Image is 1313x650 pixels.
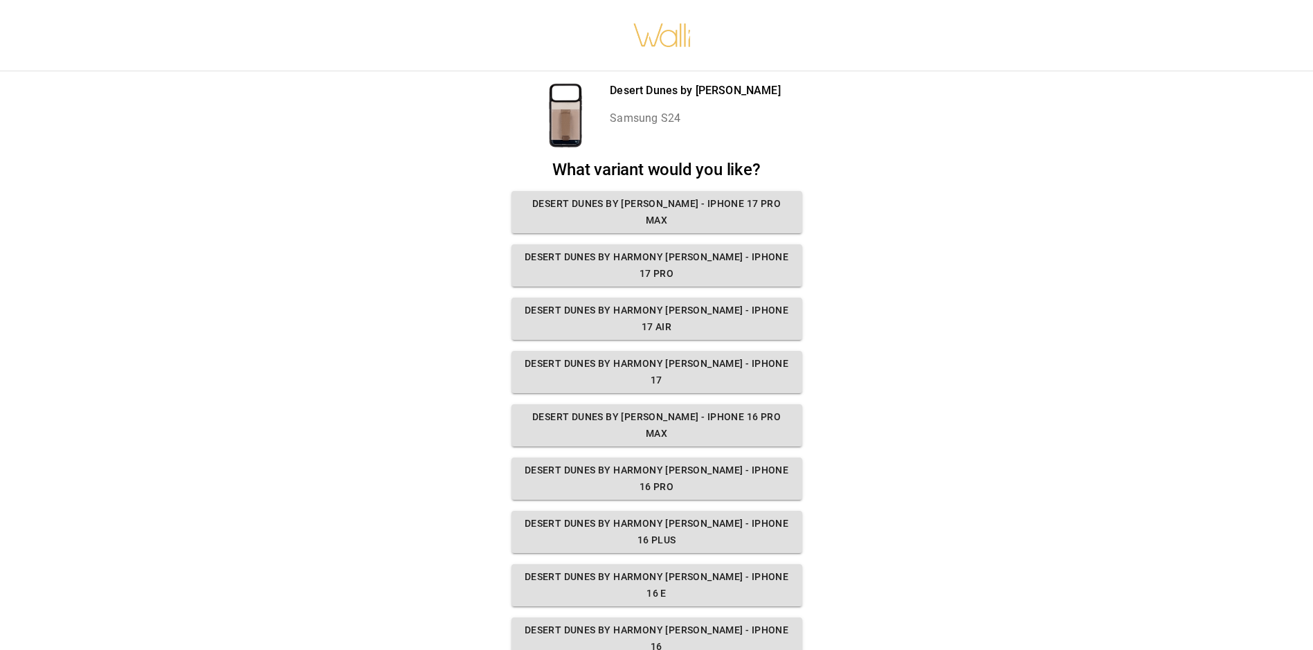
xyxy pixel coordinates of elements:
button: Desert Dunes by Harmony [PERSON_NAME] - iPhone 17 [511,351,802,393]
h2: What variant would you like? [511,160,802,180]
button: Desert Dunes by Harmony [PERSON_NAME] - iPhone 16 E [511,564,802,606]
img: walli-inc.myshopify.com [633,6,692,65]
button: Desert Dunes by Harmony [PERSON_NAME] - iPhone 16 Pro [511,458,802,500]
button: Desert Dunes by Harmony [PERSON_NAME] - iPhone 17 Pro [511,244,802,287]
button: Desert Dunes by [PERSON_NAME] - iPhone 16 Pro Max [511,404,802,446]
button: Desert Dunes by Harmony [PERSON_NAME] - iPhone 17 Air [511,298,802,340]
p: Desert Dunes by [PERSON_NAME] [610,82,780,99]
button: Desert Dunes by [PERSON_NAME] - iPhone 17 Pro Max [511,191,802,233]
p: Samsung S24 [610,110,780,127]
button: Desert Dunes by Harmony [PERSON_NAME] - iPhone 16 Plus [511,511,802,553]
